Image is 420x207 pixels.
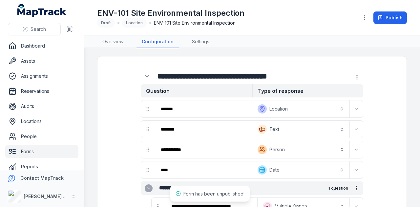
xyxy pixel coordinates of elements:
a: Audits [5,100,78,113]
a: Configuration [136,36,179,48]
span: Form has been unpublished! [183,191,244,197]
span: 1 question [328,186,348,191]
a: Dashboard [5,39,78,52]
button: Publish [373,11,407,24]
a: Reservations [5,85,78,98]
a: People [5,130,78,143]
div: Location [122,18,147,28]
svg: drag [145,106,150,112]
button: Expand [145,184,153,192]
a: Forms [5,145,78,158]
button: Expand [351,165,362,175]
div: drag [141,123,154,136]
button: Expand [351,104,362,114]
div: :r296:-form-item-label [141,70,155,83]
a: Settings [187,36,215,48]
button: Expand [351,144,362,155]
div: drag [141,102,154,115]
button: Expand [351,124,362,135]
div: :r29q:-form-item-label [156,142,251,157]
button: more-detail [351,71,363,83]
button: Search [8,23,61,35]
strong: Question [141,84,252,97]
button: Location [254,102,348,116]
button: Expand [141,70,153,83]
button: Person [254,142,348,157]
span: Search [31,26,46,32]
div: :r2a0:-form-item-label [156,163,251,177]
strong: Type of response [252,84,363,97]
svg: drag [145,167,150,173]
span: ENV-101 Site Environmental Inspection [154,20,236,26]
div: drag [141,163,154,176]
div: drag [141,143,154,156]
button: Date [254,163,348,177]
button: more-detail [351,183,362,194]
div: :r29k:-form-item-label [156,122,251,136]
strong: [PERSON_NAME] Group [24,194,77,199]
a: Assignments [5,70,78,83]
a: Locations [5,115,78,128]
a: Reports [5,160,78,173]
a: MapTrack [17,4,67,17]
svg: drag [145,127,150,132]
a: Overview [97,36,129,48]
div: Draft [97,18,115,28]
h1: ENV-101 Site Environmental Inspection [97,8,244,18]
a: Assets [5,54,78,68]
strong: Contact MapTrack [20,175,64,181]
svg: drag [145,147,150,152]
button: Text [254,122,348,136]
div: :r29e:-form-item-label [156,102,251,116]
